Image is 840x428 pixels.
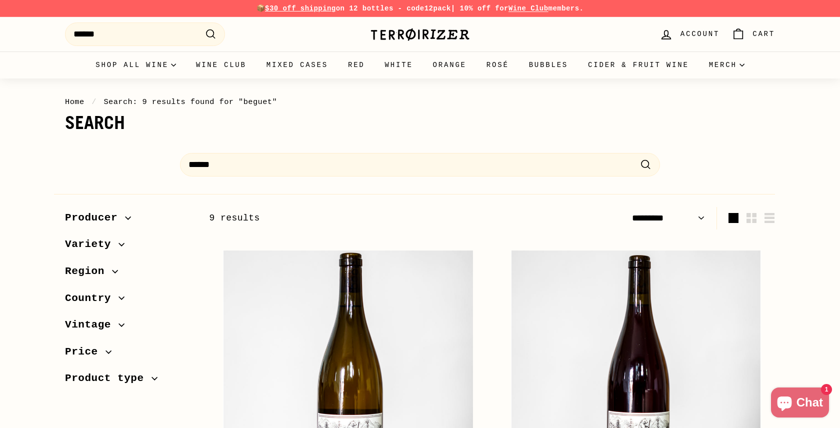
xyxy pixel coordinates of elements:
nav: breadcrumbs [65,96,775,108]
span: Vintage [65,316,118,333]
button: Variety [65,233,193,260]
a: White [375,51,423,78]
summary: Shop all wine [85,51,186,78]
span: Country [65,290,118,307]
a: Cider & Fruit Wine [578,51,699,78]
span: / [89,97,99,106]
span: Variety [65,236,118,253]
a: Account [653,19,725,49]
h1: Search [65,113,775,133]
span: Cart [752,28,775,39]
a: Home [65,97,84,106]
a: Red [338,51,375,78]
span: Search: 9 results found for "beguet" [103,97,277,106]
a: Orange [423,51,476,78]
a: Rosé [476,51,519,78]
a: Wine Club [508,4,548,12]
button: Product type [65,367,193,394]
span: Product type [65,370,151,387]
inbox-online-store-chat: Shopify online store chat [768,387,832,420]
a: Cart [725,19,781,49]
button: Region [65,260,193,287]
a: Bubbles [519,51,578,78]
span: Region [65,263,112,280]
div: 9 results [209,211,492,225]
summary: Merch [699,51,754,78]
button: Producer [65,207,193,234]
div: Primary [45,51,795,78]
span: Account [680,28,719,39]
a: Mixed Cases [256,51,338,78]
span: $30 off shipping [265,4,336,12]
p: 📦 on 12 bottles - code | 10% off for members. [65,3,775,14]
button: Country [65,287,193,314]
strong: 12pack [424,4,451,12]
button: Price [65,341,193,368]
span: Price [65,343,105,360]
span: Producer [65,209,125,226]
button: Vintage [65,314,193,341]
a: Wine Club [186,51,256,78]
